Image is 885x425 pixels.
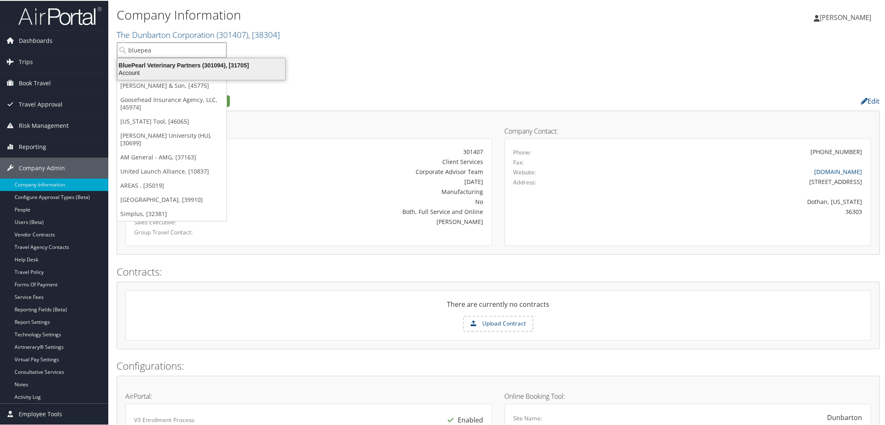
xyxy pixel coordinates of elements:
div: Manufacturing [255,186,484,195]
h4: Company Contact: [505,127,872,134]
label: Address: [514,177,536,186]
div: [PERSON_NAME] [255,216,484,225]
img: airportal-logo.png [18,5,102,25]
span: Employee Tools [19,403,62,424]
span: Company Admin [19,157,65,178]
input: Search Accounts [117,42,227,57]
div: No [255,196,484,205]
div: [PHONE_NUMBER] [811,147,863,155]
div: Dothan, [US_STATE] [604,196,863,205]
h4: Account Details: [125,127,492,134]
div: 301407 [255,147,484,155]
a: [PERSON_NAME] [814,4,880,29]
label: Fax: [514,157,524,166]
h4: Online Booking Tool: [505,392,872,399]
a: Edit [861,96,880,105]
span: Reporting [19,136,46,157]
h1: Company Information [117,5,626,23]
label: Group Travel Contact: [134,227,242,236]
label: Sales Executive: [134,217,242,226]
a: [PERSON_NAME] & Son, [45775] [117,78,227,92]
a: [DOMAIN_NAME] [815,167,863,175]
h4: AirPortal: [125,392,492,399]
h2: Configurations: [117,358,880,372]
div: There are currently no contracts [126,298,871,315]
a: AREAS , [35019] [117,178,227,192]
div: [STREET_ADDRESS] [604,176,863,185]
label: Site Name: [514,413,543,422]
a: United Launch Alliance, [10837] [117,164,227,178]
label: Phone: [514,147,532,156]
div: 36303 [604,206,863,215]
label: V3 Enrollment Process: [134,415,195,423]
span: Trips [19,51,33,72]
span: , [ 38304 ] [248,28,280,40]
label: Upload Contract [464,316,533,330]
a: The Dunbarton Corporation [117,28,280,40]
span: Dashboards [19,30,52,50]
div: Account [112,68,290,76]
div: Corporate Advisor Team [255,167,484,175]
a: [PERSON_NAME] University (HU), [30699] [117,128,227,149]
div: BluePearl Veterinary Partners (301094), [31705] [112,61,290,68]
div: Both, Full Service and Online [255,206,484,215]
span: ( 301407 ) [217,28,248,40]
span: [PERSON_NAME] [820,12,872,21]
a: [GEOGRAPHIC_DATA], [39910] [117,192,227,206]
a: Goosehead Insurance Agency, LLC, [45974] [117,92,227,114]
span: Travel Approval [19,93,62,114]
div: Dunbarton [828,412,863,422]
a: AM General - AMG, [37163] [117,149,227,164]
span: Risk Management [19,114,69,135]
span: Book Travel [19,72,51,93]
div: Client Services [255,157,484,165]
h2: Contracts: [117,264,880,278]
h2: Company Profile: [117,93,621,107]
label: Website: [514,167,536,176]
a: [US_STATE] Tool, [46065] [117,114,227,128]
div: [DATE] [255,176,484,185]
a: Simplus, [32381] [117,206,227,220]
